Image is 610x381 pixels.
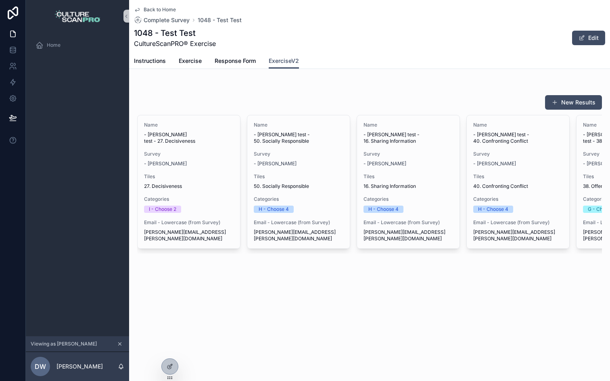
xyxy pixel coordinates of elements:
a: Name- [PERSON_NAME] test - 16. Sharing InformationSurvey- [PERSON_NAME]Tiles16. Sharing Informati... [357,115,460,249]
span: Tiles [363,173,453,180]
a: Complete Survey [134,16,190,24]
div: H - Choose 4 [478,206,508,213]
a: Name- [PERSON_NAME] test - 50. Socially ResponsibleSurvey- [PERSON_NAME]Tiles50. Socially Respons... [247,115,350,249]
span: Name [473,122,563,128]
div: I - Choose 2 [149,206,176,213]
span: - [PERSON_NAME] test - 50. Socially Responsible [254,131,343,144]
div: H - Choose 4 [259,206,289,213]
span: 27. Decisiveness [144,183,182,189]
a: Home [31,38,124,52]
span: 50. Socially Responsible [254,183,309,189]
span: Instructions [134,57,166,65]
span: Survey [254,151,343,157]
span: [PERSON_NAME][EMAIL_ADDRESS][PERSON_NAME][DOMAIN_NAME] [254,229,343,242]
a: - [PERSON_NAME] [473,160,516,167]
span: Categories [144,196,234,202]
a: - [PERSON_NAME] [363,160,406,167]
span: Email - Lowercase (from Survey) [254,219,343,226]
img: App logo [55,10,100,23]
span: 16. Sharing Information [363,183,416,189]
span: Home [47,42,61,48]
span: Tiles [473,173,563,180]
a: Response Form [215,54,256,70]
p: [PERSON_NAME] [56,362,103,371]
div: H - Choose 4 [368,206,399,213]
a: 1048 - Test Test [198,16,242,24]
a: ExerciseV2 [269,54,299,69]
span: - [PERSON_NAME] test - 27. Decisiveness [144,131,234,144]
span: Back to Home [144,6,176,13]
span: 40. Confronting Conflict [473,183,528,189]
span: [PERSON_NAME][EMAIL_ADDRESS][PERSON_NAME][DOMAIN_NAME] [473,229,563,242]
div: scrollable content [26,32,129,63]
a: Name- [PERSON_NAME] test - 27. DecisivenessSurvey- [PERSON_NAME]Tiles27. DecisivenessCategoriesI ... [137,115,240,249]
span: Survey [473,151,563,157]
span: Response Form [215,57,256,65]
span: [PERSON_NAME][EMAIL_ADDRESS][PERSON_NAME][DOMAIN_NAME] [144,229,234,242]
a: Name- [PERSON_NAME] test - 40. Confronting ConflictSurvey- [PERSON_NAME]Tiles40. Confronting Conf... [466,115,570,249]
span: Exercise [179,57,202,65]
span: Categories [254,196,343,202]
a: - [PERSON_NAME] [144,160,187,167]
button: New Results [545,95,602,110]
a: Exercise [179,54,202,70]
span: Email - Lowercase (from Survey) [363,219,453,226]
span: Categories [363,196,453,202]
span: Name [363,122,453,128]
span: Tiles [254,173,343,180]
span: Tiles [144,173,234,180]
span: Email - Lowercase (from Survey) [144,219,234,226]
span: - [PERSON_NAME] test - 40. Confronting Conflict [473,131,563,144]
span: Categories [473,196,563,202]
span: Name [144,122,234,128]
button: Edit [572,31,605,45]
a: Back to Home [134,6,176,13]
h1: 1048 - Test Test [134,27,216,39]
span: Complete Survey [144,16,190,24]
span: DW [35,362,46,371]
span: [PERSON_NAME][EMAIL_ADDRESS][PERSON_NAME][DOMAIN_NAME] [363,229,453,242]
span: Viewing as [PERSON_NAME] [31,341,97,347]
span: Survey [144,151,234,157]
a: - [PERSON_NAME] [254,160,297,167]
span: CultureScanPRO® Exercise [134,39,216,48]
span: ExerciseV2 [269,57,299,65]
span: - [PERSON_NAME] test - 16. Sharing Information [363,131,453,144]
span: Name [254,122,343,128]
span: Email - Lowercase (from Survey) [473,219,563,226]
span: Survey [363,151,453,157]
a: Instructions [134,54,166,70]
